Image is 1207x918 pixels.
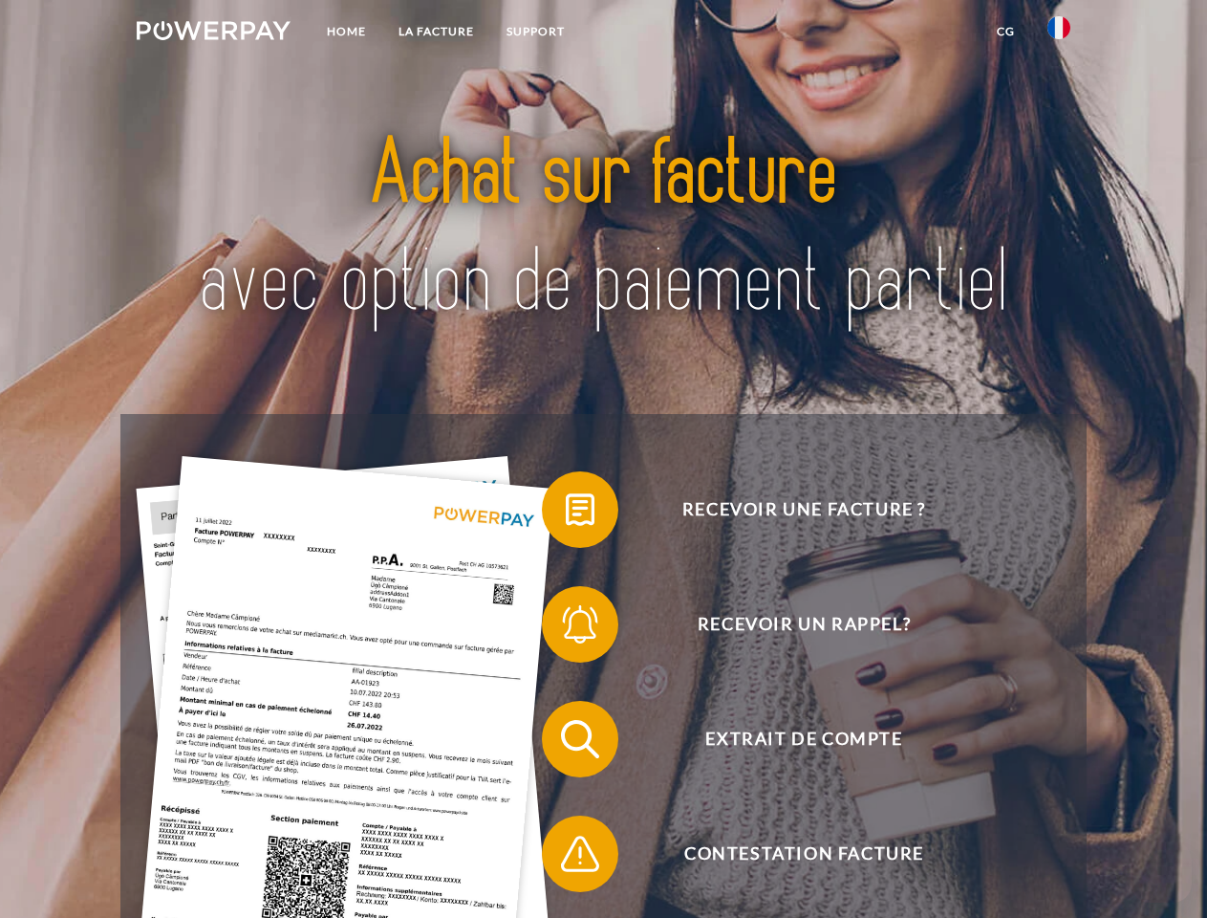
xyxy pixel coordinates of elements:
img: qb_bell.svg [556,601,604,648]
span: Extrait de compte [570,701,1038,777]
img: qb_bill.svg [556,486,604,534]
a: LA FACTURE [382,14,490,49]
span: Contestation Facture [570,816,1038,892]
img: qb_warning.svg [556,830,604,878]
img: fr [1047,16,1070,39]
img: title-powerpay_fr.svg [183,92,1024,366]
a: CG [981,14,1031,49]
button: Extrait de compte [542,701,1039,777]
iframe: Bouton de lancement de la fenêtre de messagerie [1131,841,1192,903]
img: logo-powerpay-white.svg [137,21,291,40]
a: Home [311,14,382,49]
span: Recevoir une facture ? [570,471,1038,548]
a: Support [490,14,581,49]
button: Recevoir un rappel? [542,586,1039,663]
button: Recevoir une facture ? [542,471,1039,548]
button: Contestation Facture [542,816,1039,892]
img: qb_search.svg [556,715,604,763]
span: Recevoir un rappel? [570,586,1038,663]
